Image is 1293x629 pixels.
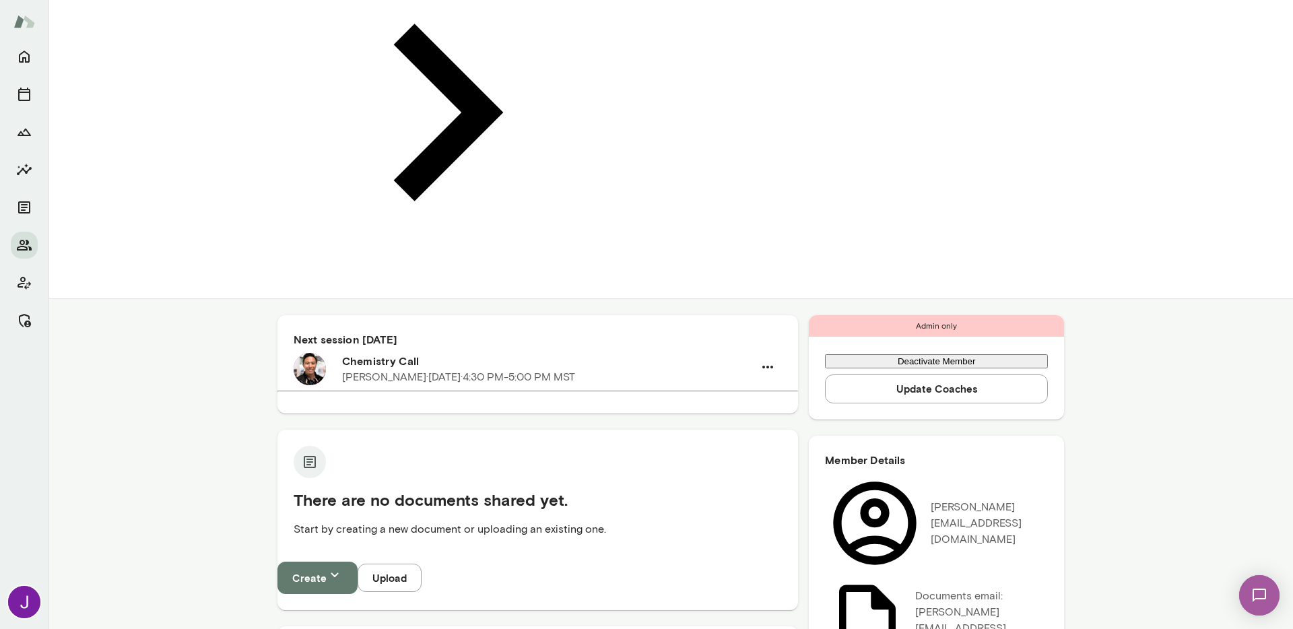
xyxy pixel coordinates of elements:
[11,156,38,183] button: Insights
[11,81,38,108] button: Sessions
[11,307,38,334] button: Manage
[809,315,1064,337] div: Admin only
[825,452,1048,468] h6: Member Details
[11,43,38,70] button: Home
[825,354,1048,368] button: Deactivate Member
[8,586,40,618] img: Jocelyn Grodin
[342,369,575,385] p: [PERSON_NAME] · [DATE] · 4:30 PM-5:00 PM MST
[358,564,422,592] button: Upload
[277,562,358,593] button: Create
[931,499,1048,548] p: [PERSON_NAME][EMAIL_ADDRESS][DOMAIN_NAME]
[294,521,782,537] p: Start by creating a new document or uploading an existing one.
[825,374,1048,403] button: Update Coaches
[342,353,754,369] h6: Chemistry Call
[11,194,38,221] button: Documents
[13,9,35,34] img: Mento
[294,331,782,347] h6: Next session [DATE]
[11,269,38,296] button: Client app
[11,232,38,259] button: Members
[294,489,782,510] h5: There are no documents shared yet.
[11,119,38,145] button: Growth Plan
